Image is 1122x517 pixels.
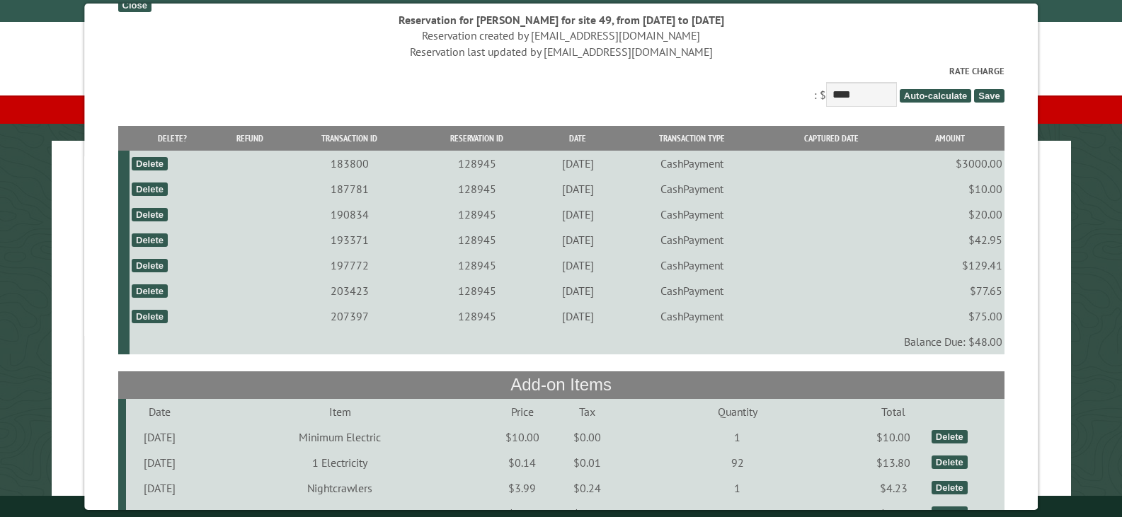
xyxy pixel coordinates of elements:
td: $42.95 [895,227,1004,252]
td: 128945 [415,151,539,176]
div: Delete [132,259,168,272]
td: 187781 [285,176,415,202]
td: Price [486,399,557,424]
td: CashPayment [617,227,768,252]
td: Minimum Electric [193,424,486,450]
td: [DATE] [539,176,617,202]
td: 1 [617,475,858,501]
td: [DATE] [539,151,617,176]
th: Add-on Items [118,371,1004,398]
th: Transaction Type [617,126,768,151]
td: $4.23 [858,475,929,501]
td: [DATE] [539,278,617,303]
td: [DATE] [126,475,193,501]
td: CashPayment [617,151,768,176]
small: © Campground Commander LLC. All rights reserved. [481,501,641,511]
td: 1 Electricity [193,450,486,475]
td: 128945 [415,278,539,303]
div: Delete [132,233,168,247]
td: 128945 [415,176,539,202]
td: Item [193,399,486,424]
td: 128945 [415,252,539,278]
td: $10.00 [895,176,1004,202]
div: Delete [132,208,168,221]
td: $13.80 [858,450,929,475]
td: [DATE] [126,424,193,450]
td: Quantity [617,399,858,424]
div: Delete [932,455,968,469]
td: 183800 [285,151,415,176]
td: Nightcrawlers [193,475,486,501]
td: [DATE] [539,202,617,227]
td: $129.41 [895,252,1004,278]
div: Reservation for [PERSON_NAME] for site 49, from [DATE] to [DATE] [118,12,1004,28]
td: 92 [617,450,858,475]
div: Reservation last updated by [EMAIL_ADDRESS][DOMAIN_NAME] [118,44,1004,59]
td: 128945 [415,202,539,227]
td: Total [858,399,929,424]
th: Transaction ID [285,126,415,151]
th: Amount [895,126,1004,151]
td: CashPayment [617,278,768,303]
td: CashPayment [617,176,768,202]
label: Rate Charge [118,64,1004,78]
td: 197772 [285,252,415,278]
td: 193371 [285,227,415,252]
td: $0.00 [558,424,617,450]
th: Date [539,126,617,151]
th: Reservation ID [415,126,539,151]
div: Delete [132,157,168,170]
span: Save [974,89,1004,103]
td: [DATE] [539,252,617,278]
div: Delete [932,430,968,443]
span: Auto-calculate [900,89,972,103]
td: [DATE] [539,227,617,252]
td: 128945 [415,227,539,252]
td: Date [126,399,193,424]
td: $3.99 [486,475,557,501]
div: Reservation created by [EMAIL_ADDRESS][DOMAIN_NAME] [118,28,1004,43]
td: 207397 [285,303,415,329]
td: $77.65 [895,278,1004,303]
td: Balance Due: $48.00 [130,329,1004,354]
th: Refund [216,126,285,151]
td: $0.14 [486,450,557,475]
td: [DATE] [126,450,193,475]
td: 203423 [285,278,415,303]
div: : $ [118,64,1004,110]
td: $20.00 [895,202,1004,227]
div: Delete [132,182,168,196]
td: CashPayment [617,252,768,278]
td: [DATE] [539,303,617,329]
td: 1 [617,424,858,450]
td: Tax [558,399,617,424]
td: $0.24 [558,475,617,501]
td: $10.00 [858,424,929,450]
td: CashPayment [617,303,768,329]
th: Delete? [130,126,216,151]
div: Delete [132,284,168,298]
td: $0.01 [558,450,617,475]
div: Delete [132,310,168,323]
div: Delete [932,481,968,494]
td: $10.00 [486,424,557,450]
td: CashPayment [617,202,768,227]
td: $75.00 [895,303,1004,329]
td: 128945 [415,303,539,329]
td: 190834 [285,202,415,227]
td: $3000.00 [895,151,1004,176]
th: Captured Date [768,126,895,151]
